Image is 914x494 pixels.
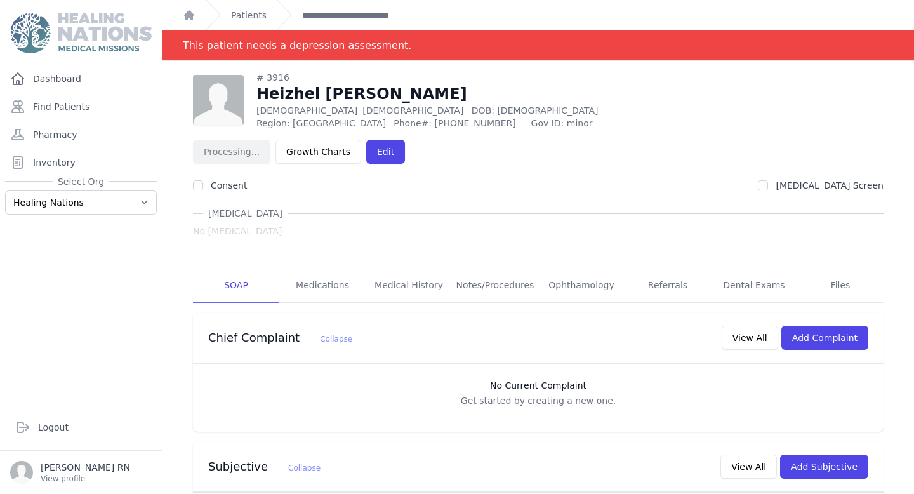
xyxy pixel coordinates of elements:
button: Add Subjective [780,455,868,479]
button: View All [720,455,777,479]
a: Medications [279,269,366,303]
p: [DEMOGRAPHIC_DATA] [256,104,668,117]
div: This patient needs a depression assessment. [183,30,411,60]
a: Growth Charts [275,140,361,164]
span: [MEDICAL_DATA] [203,207,288,220]
a: Find Patients [5,94,157,119]
a: [PERSON_NAME] RN View profile [10,461,152,484]
label: [MEDICAL_DATA] Screen [776,180,884,190]
label: Consent [211,180,247,190]
h3: No Current Complaint [206,379,871,392]
p: View profile [41,474,130,484]
button: Processing... [193,140,270,164]
span: Gov ID: minor [531,117,668,130]
a: Logout [10,415,152,440]
p: [PERSON_NAME] RN [41,461,130,474]
a: Referrals [625,269,711,303]
a: Files [797,269,884,303]
a: Medical History [366,269,452,303]
a: Notes/Procedures [452,269,538,303]
h1: Heizhel [PERSON_NAME] [256,84,668,104]
button: View All [722,326,778,350]
nav: Tabs [193,269,884,303]
a: Patients [231,9,267,22]
div: # 3916 [256,71,668,84]
span: No [MEDICAL_DATA] [193,225,282,237]
a: Ophthamology [538,269,625,303]
span: [DEMOGRAPHIC_DATA] [362,105,463,116]
button: Add Complaint [781,326,868,350]
a: Inventory [5,150,157,175]
a: Dashboard [5,66,157,91]
a: Pharmacy [5,122,157,147]
span: Select Org [53,175,109,188]
span: Collapse [320,335,352,344]
span: DOB: [DEMOGRAPHIC_DATA] [472,105,599,116]
img: person-242608b1a05df3501eefc295dc1bc67a.jpg [193,75,244,126]
span: Phone#: [PHONE_NUMBER] [394,117,523,130]
a: Dental Exams [711,269,797,303]
h3: Chief Complaint [208,330,352,345]
div: Notification [162,30,914,61]
a: SOAP [193,269,279,303]
a: Edit [366,140,405,164]
p: Get started by creating a new one. [206,394,871,407]
span: Collapse [288,464,321,472]
span: Region: [GEOGRAPHIC_DATA] [256,117,386,130]
h3: Subjective [208,459,321,474]
img: Medical Missions EMR [10,13,151,53]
